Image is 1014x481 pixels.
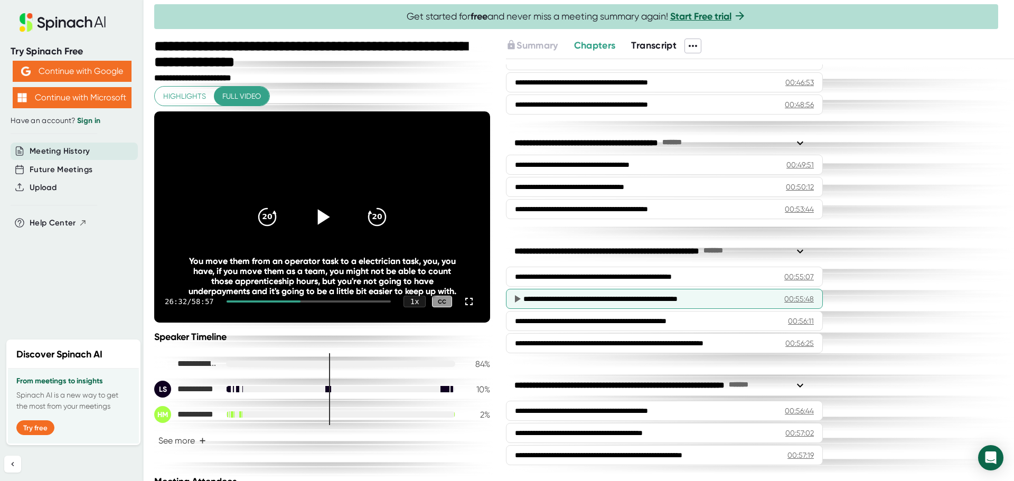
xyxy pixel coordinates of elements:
[631,39,677,53] button: Transcript
[188,256,457,296] div: You move them from an operator task to a electrician task, you, you have, if you move them as a t...
[506,39,558,53] button: Summary
[785,77,814,88] div: 00:46:53
[787,450,814,460] div: 00:57:19
[432,296,452,308] div: CC
[784,294,814,304] div: 00:55:48
[464,384,490,394] div: 10 %
[154,381,171,398] div: LS
[464,359,490,369] div: 84 %
[30,182,57,194] button: Upload
[16,420,54,435] button: Try free
[163,90,206,103] span: Highlights
[30,145,90,157] button: Meeting History
[16,347,102,362] h2: Discover Spinach AI
[30,217,87,229] button: Help Center
[4,456,21,473] button: Collapse sidebar
[506,39,574,53] div: Upgrade to access
[154,331,490,343] div: Speaker Timeline
[517,40,558,51] span: Summary
[785,99,814,110] div: 00:48:56
[16,390,130,412] p: Spinach AI is a new way to get the most from your meetings
[16,377,130,385] h3: From meetings to insights
[214,87,269,106] button: Full video
[11,45,133,58] div: Try Spinach Free
[978,445,1003,470] div: Open Intercom Messenger
[464,410,490,420] div: 2 %
[11,116,133,126] div: Have an account?
[30,164,92,176] button: Future Meetings
[785,405,814,416] div: 00:56:44
[154,431,210,450] button: See more+
[403,296,426,307] div: 1 x
[154,406,171,423] div: HM
[788,316,814,326] div: 00:56:11
[670,11,731,22] a: Start Free trial
[199,437,206,445] span: +
[785,338,814,348] div: 00:56:25
[786,182,814,192] div: 00:50:12
[21,67,31,76] img: Aehbyd4JwY73AAAAAElFTkSuQmCC
[77,116,100,125] a: Sign in
[13,61,132,82] button: Continue with Google
[407,11,746,23] span: Get started for and never miss a meeting summary again!
[471,11,487,22] b: free
[785,428,814,438] div: 00:57:02
[786,159,814,170] div: 00:49:51
[155,87,214,106] button: Highlights
[30,217,76,229] span: Help Center
[13,87,132,108] button: Continue with Microsoft
[574,39,616,53] button: Chapters
[165,297,214,306] div: 26:32 / 58:57
[785,204,814,214] div: 00:53:44
[222,90,261,103] span: Full video
[574,40,616,51] span: Chapters
[631,40,677,51] span: Transcript
[154,355,171,372] div: HD
[784,271,814,282] div: 00:55:07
